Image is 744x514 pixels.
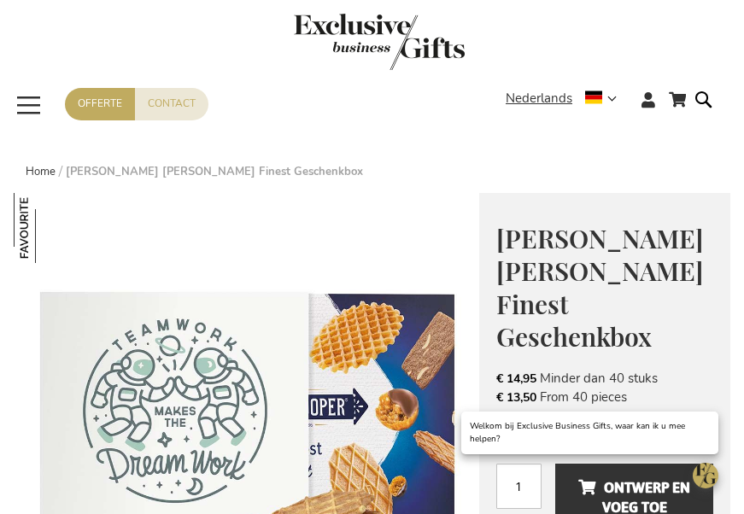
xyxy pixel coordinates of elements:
[496,369,713,388] li: Minder dan 40 stuks
[26,164,56,179] a: Home
[496,409,536,425] span: € 11,99
[14,14,744,75] a: store logo
[496,371,536,387] span: € 14,95
[65,88,135,120] a: Offerte
[496,221,703,354] span: [PERSON_NAME] [PERSON_NAME] Finest Geschenkbox
[66,164,363,179] strong: [PERSON_NAME] [PERSON_NAME] Finest Geschenkbox
[496,464,542,509] input: Aantal
[135,88,208,120] a: Contact
[506,89,628,108] div: Nederlands
[294,14,465,70] img: Exclusive Business gifts logo
[14,193,84,263] img: Jules Destrooper Jules' Finest Geschenkbox
[496,389,536,406] span: € 13,50
[506,89,572,108] span: Nederlands
[496,388,713,406] li: From 40 pieces
[496,407,713,426] li: From 90 pieces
